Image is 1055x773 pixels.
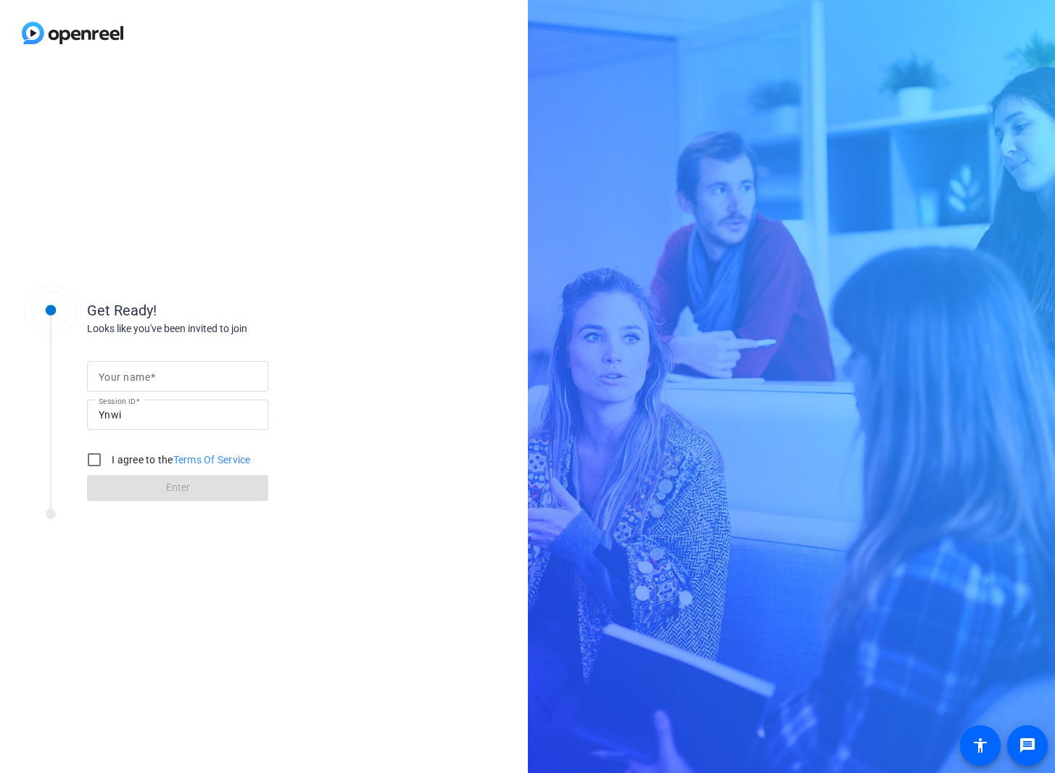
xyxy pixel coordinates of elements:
[99,371,150,383] mat-label: Your name
[109,452,251,467] label: I agree to the
[972,737,989,754] mat-icon: accessibility
[1019,737,1036,754] mat-icon: message
[87,299,377,321] div: Get Ready!
[87,321,377,336] div: Looks like you've been invited to join
[173,454,251,466] a: Terms Of Service
[99,397,136,405] mat-label: Session ID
